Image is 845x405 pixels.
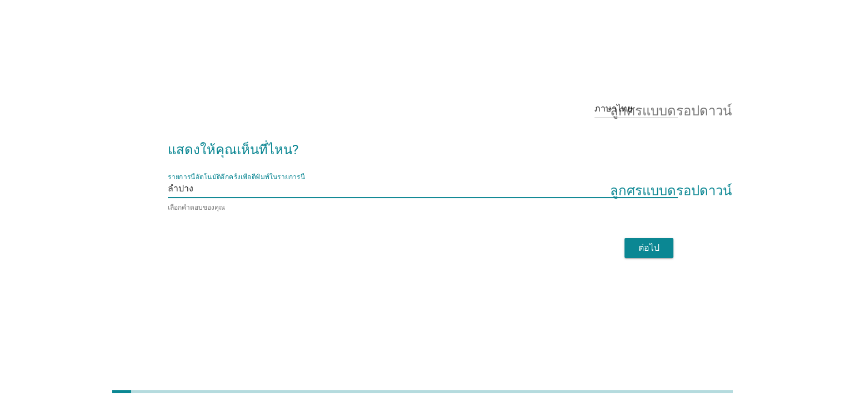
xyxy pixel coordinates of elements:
[168,183,193,194] font: ลำปาง
[594,103,632,114] font: ภาษาไทย
[168,204,225,211] font: เลือกคำตอบของคุณ
[624,238,673,258] button: ต่อไป
[610,182,732,195] font: ลูกศรแบบดรอปดาวน์
[193,180,662,198] input: รายการนี้อัตโนมัติอีกครั้งเพื่อตีพิมพ์ในรายการนี้
[610,102,732,115] font: ลูกศรแบบดรอปดาวน์
[168,142,298,158] font: แสดงให้คุณเห็นที่ไหน?
[638,242,659,253] font: ต่อไป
